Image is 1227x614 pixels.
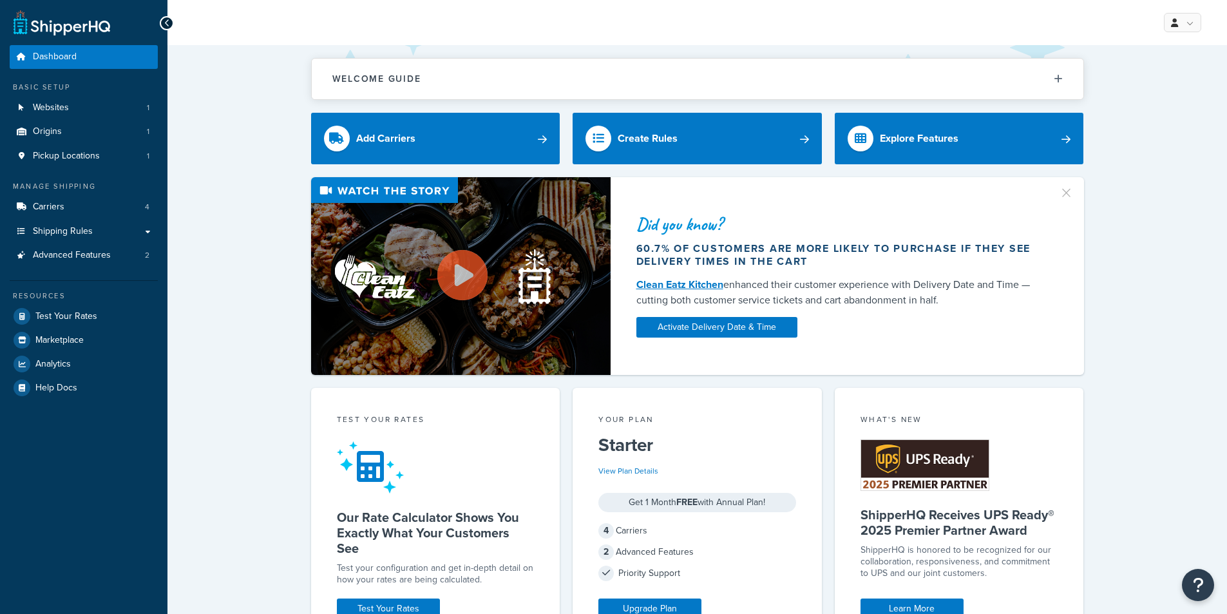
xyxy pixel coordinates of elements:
div: Did you know? [636,215,1043,233]
a: View Plan Details [598,465,658,477]
div: 60.7% of customers are more likely to purchase if they see delivery times in the cart [636,242,1043,268]
h5: ShipperHQ Receives UPS Ready® 2025 Premier Partner Award [861,507,1058,538]
span: 1 [147,126,149,137]
li: Pickup Locations [10,144,158,168]
a: Analytics [10,352,158,376]
div: enhanced their customer experience with Delivery Date and Time — cutting both customer service ti... [636,277,1043,308]
span: 2 [598,544,614,560]
span: Dashboard [33,52,77,62]
a: Origins1 [10,120,158,144]
div: Basic Setup [10,82,158,93]
h5: Our Rate Calculator Shows You Exactly What Your Customers See [337,510,535,556]
li: Advanced Features [10,244,158,267]
a: Dashboard [10,45,158,69]
span: Marketplace [35,335,84,346]
button: Open Resource Center [1182,569,1214,601]
span: Help Docs [35,383,77,394]
span: 2 [145,250,149,261]
span: Carriers [33,202,64,213]
span: 4 [598,523,614,539]
span: Websites [33,102,69,113]
div: Test your configuration and get in-depth detail on how your rates are being calculated. [337,562,535,586]
span: Test Your Rates [35,311,97,322]
a: Test Your Rates [10,305,158,328]
div: Add Carriers [356,130,415,148]
a: Advanced Features2 [10,244,158,267]
strong: FREE [676,495,698,509]
span: Pickup Locations [33,151,100,162]
span: Shipping Rules [33,226,93,237]
li: Origins [10,120,158,144]
a: Activate Delivery Date & Time [636,317,797,338]
a: Pickup Locations1 [10,144,158,168]
a: Help Docs [10,376,158,399]
span: Analytics [35,359,71,370]
a: Add Carriers [311,113,560,164]
h5: Starter [598,435,796,456]
div: Get 1 Month with Annual Plan! [598,493,796,512]
li: Carriers [10,195,158,219]
a: Explore Features [835,113,1084,164]
img: Video thumbnail [311,177,611,375]
span: Advanced Features [33,250,111,261]
p: ShipperHQ is honored to be recognized for our collaboration, responsiveness, and commitment to UP... [861,544,1058,579]
h2: Welcome Guide [332,74,421,84]
div: Advanced Features [598,543,796,561]
div: Carriers [598,522,796,540]
li: Websites [10,96,158,120]
a: Carriers4 [10,195,158,219]
a: Websites1 [10,96,158,120]
span: 1 [147,151,149,162]
div: Priority Support [598,564,796,582]
div: Your Plan [598,414,796,428]
a: Create Rules [573,113,822,164]
div: What's New [861,414,1058,428]
button: Welcome Guide [312,59,1083,99]
span: 1 [147,102,149,113]
div: Create Rules [618,130,678,148]
div: Manage Shipping [10,181,158,192]
a: Shipping Rules [10,220,158,244]
div: Resources [10,291,158,302]
a: Clean Eatz Kitchen [636,277,723,292]
span: Origins [33,126,62,137]
div: Test your rates [337,414,535,428]
a: Marketplace [10,329,158,352]
span: 4 [145,202,149,213]
div: Explore Features [880,130,958,148]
